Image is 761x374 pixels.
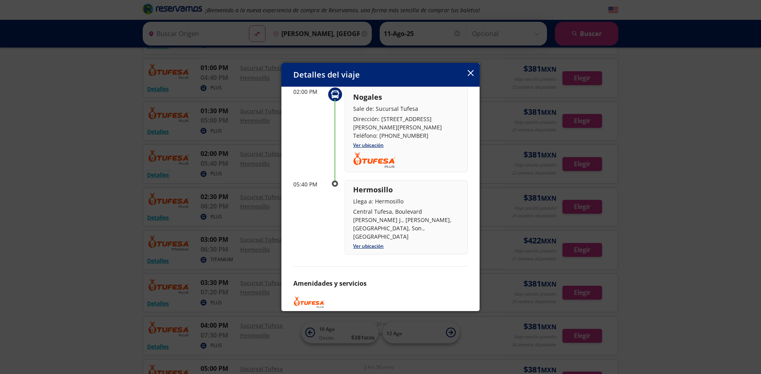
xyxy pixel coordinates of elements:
p: Sale de: Sucursal Tufesa [353,104,459,113]
a: Ver ubicación [353,142,384,148]
p: Llega a: Hermosillo [353,197,459,205]
img: TUFESA.png [353,152,396,168]
p: 02:00 PM [293,87,325,96]
p: 05:40 PM [293,180,325,188]
p: Detalles del viaje [293,69,360,81]
img: TUFESA PLUS [293,296,325,308]
p: Dirección: [STREET_ADDRESS][PERSON_NAME][PERSON_NAME] Teléfono: [PHONE_NUMBER] [353,115,459,140]
p: Central Tufesa, Boulevard [PERSON_NAME] J., [PERSON_NAME], [GEOGRAPHIC_DATA], Son., [GEOGRAPHIC_D... [353,207,459,241]
p: Nogales [353,92,459,103]
a: Ver ubicación [353,243,384,249]
p: Hermosillo [353,184,459,195]
p: Amenidades y servicios [293,279,468,288]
